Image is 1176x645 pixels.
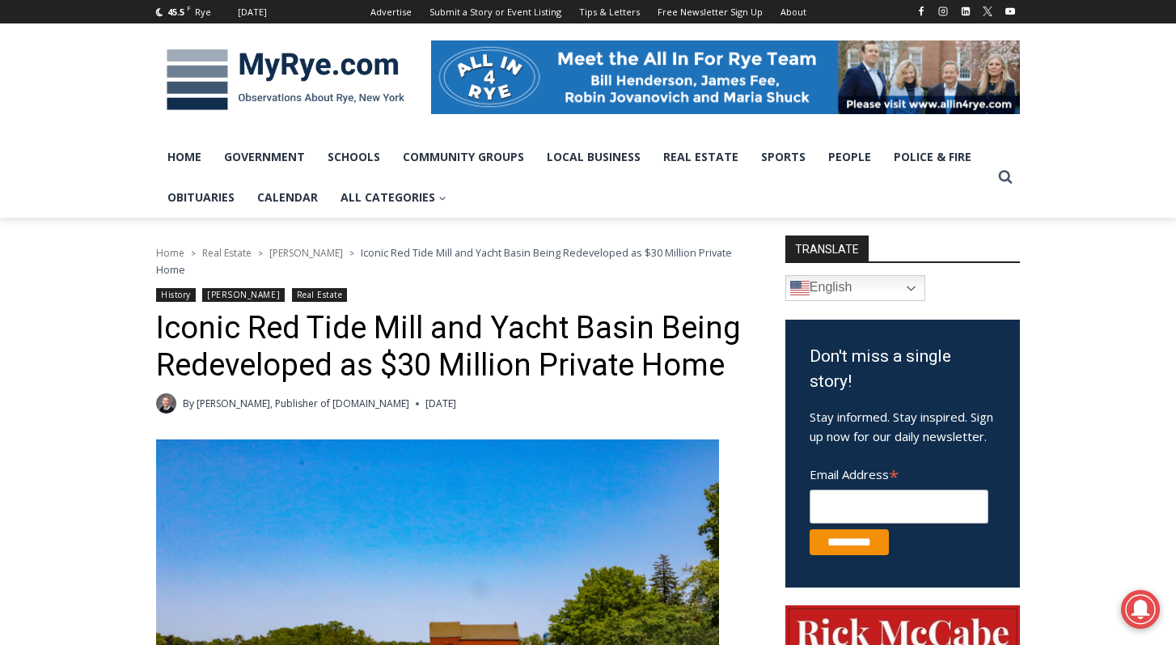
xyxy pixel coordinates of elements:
[202,246,252,260] a: Real Estate
[956,2,975,21] a: Linkedin
[391,137,535,177] a: Community Groups
[991,163,1020,192] button: View Search Form
[156,246,184,260] a: Home
[785,236,869,261] strong: TRANSLATE
[183,396,194,411] span: By
[156,245,732,276] span: Iconic Red Tide Mill and Yacht Basin Being Redeveloped as $30 Million Private Home
[156,288,196,302] a: History
[431,40,1020,113] img: All in for Rye
[156,310,742,384] h1: Iconic Red Tide Mill and Yacht Basin Being Redeveloped as $30 Million Private Home
[425,396,456,411] time: [DATE]
[191,248,196,259] span: >
[810,458,988,487] label: Email Address
[202,288,285,302] a: [PERSON_NAME]
[535,137,652,177] a: Local Business
[790,278,810,298] img: en
[750,137,817,177] a: Sports
[246,177,329,218] a: Calendar
[933,2,953,21] a: Instagram
[195,5,211,19] div: Rye
[1000,2,1020,21] a: YouTube
[187,3,191,12] span: F
[329,177,458,218] a: All Categories
[156,38,415,122] img: MyRye.com
[269,246,343,260] a: [PERSON_NAME]
[292,288,348,302] a: Real Estate
[810,344,996,395] h3: Don't miss a single story!
[349,248,354,259] span: >
[652,137,750,177] a: Real Estate
[156,177,246,218] a: Obituaries
[238,5,267,19] div: [DATE]
[156,393,176,414] a: Author image
[213,137,316,177] a: Government
[258,248,263,259] span: >
[197,397,409,410] a: [PERSON_NAME], Publisher of [DOMAIN_NAME]
[882,137,983,177] a: Police & Fire
[978,2,997,21] a: X
[817,137,882,177] a: People
[156,137,213,177] a: Home
[785,275,925,301] a: English
[156,244,742,278] nav: Breadcrumbs
[316,137,391,177] a: Schools
[912,2,931,21] a: Facebook
[810,407,996,446] p: Stay informed. Stay inspired. Sign up now for our daily newsletter.
[156,137,991,219] nav: Primary Navigation
[167,6,184,18] span: 45.5
[341,189,446,206] span: All Categories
